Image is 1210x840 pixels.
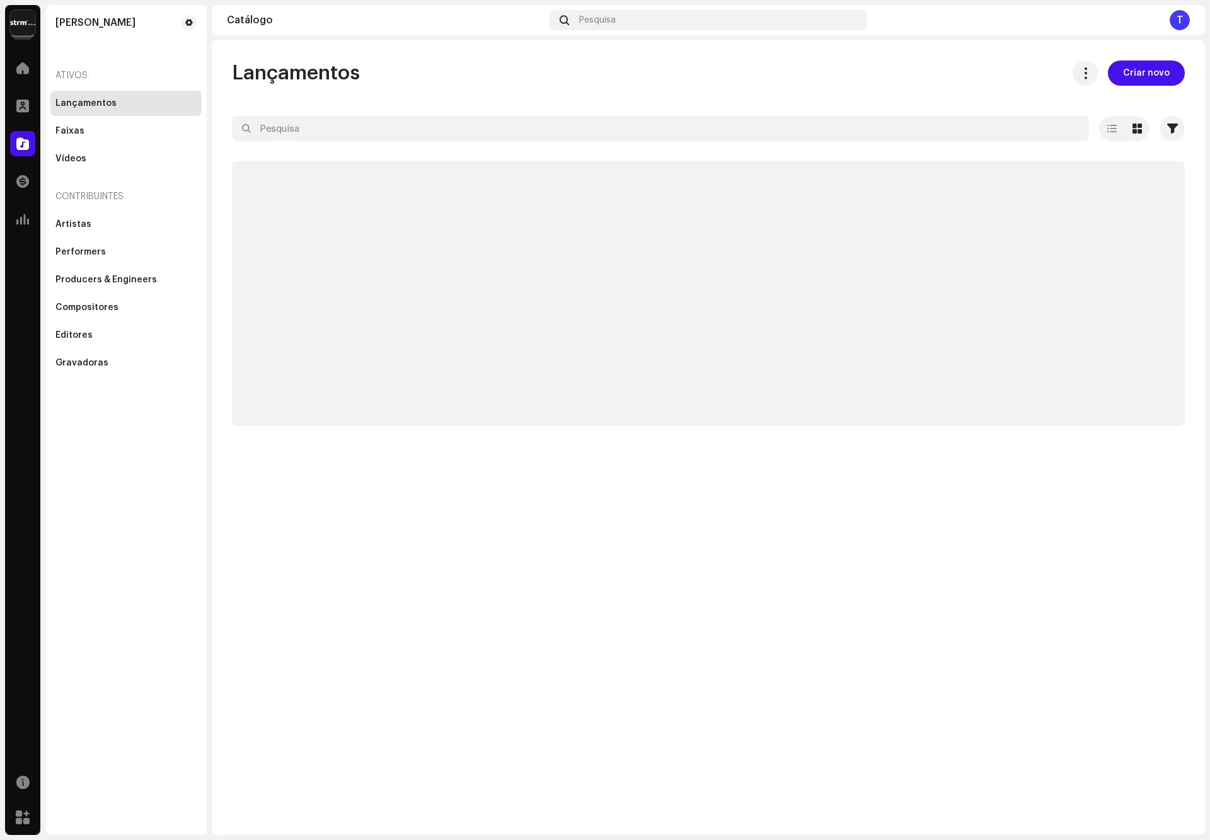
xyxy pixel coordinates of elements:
re-a-nav-header: Contribuintes [50,181,202,212]
div: Compositores [55,302,118,313]
div: T [1170,10,1190,30]
input: Pesquisa [232,116,1089,141]
div: Lançamentos [55,98,117,108]
span: Pesquisa [579,15,616,25]
re-a-nav-header: Ativos [50,60,202,91]
div: Editores [55,330,93,340]
re-m-nav-item: Gravadoras [50,350,202,376]
div: Catálogo [227,15,544,25]
re-m-nav-item: Compositores [50,295,202,320]
div: Performers [55,247,106,257]
div: Vídeos [55,154,86,164]
div: Faixas [55,126,84,136]
re-m-nav-item: Vídeos [50,146,202,171]
div: Artistas [55,219,91,229]
div: Yuri [55,18,135,28]
re-m-nav-item: Performers [50,239,202,265]
re-m-nav-item: Editores [50,323,202,348]
re-m-nav-item: Lançamentos [50,91,202,116]
div: Gravadoras [55,358,108,368]
span: Criar novo [1123,60,1170,86]
button: Criar novo [1108,60,1185,86]
span: Lançamentos [232,60,360,86]
re-m-nav-item: Faixas [50,118,202,144]
re-m-nav-item: Artistas [50,212,202,237]
img: 408b884b-546b-4518-8448-1008f9c76b02 [10,10,35,35]
div: Producers & Engineers [55,275,157,285]
re-m-nav-item: Producers & Engineers [50,267,202,292]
